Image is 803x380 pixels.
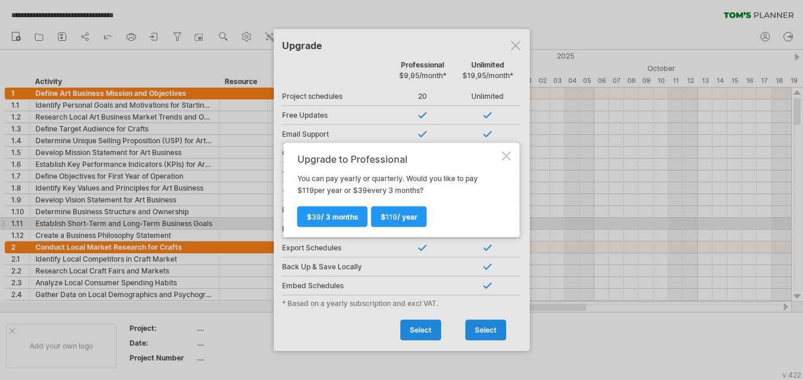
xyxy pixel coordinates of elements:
a: $39/ 3 months [297,207,368,227]
div: You can pay yearly or quarterly. Would you like to pay $ per year or $ every 3 months? [297,154,500,227]
span: 119 [302,186,314,195]
span: 39 [312,212,321,221]
span: 39 [358,186,367,195]
span: $ / 3 months [307,212,358,221]
span: 119 [386,212,397,221]
div: Upgrade to Professional [297,154,500,165]
span: $ / year [381,212,417,221]
a: $119/ year [371,207,427,227]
